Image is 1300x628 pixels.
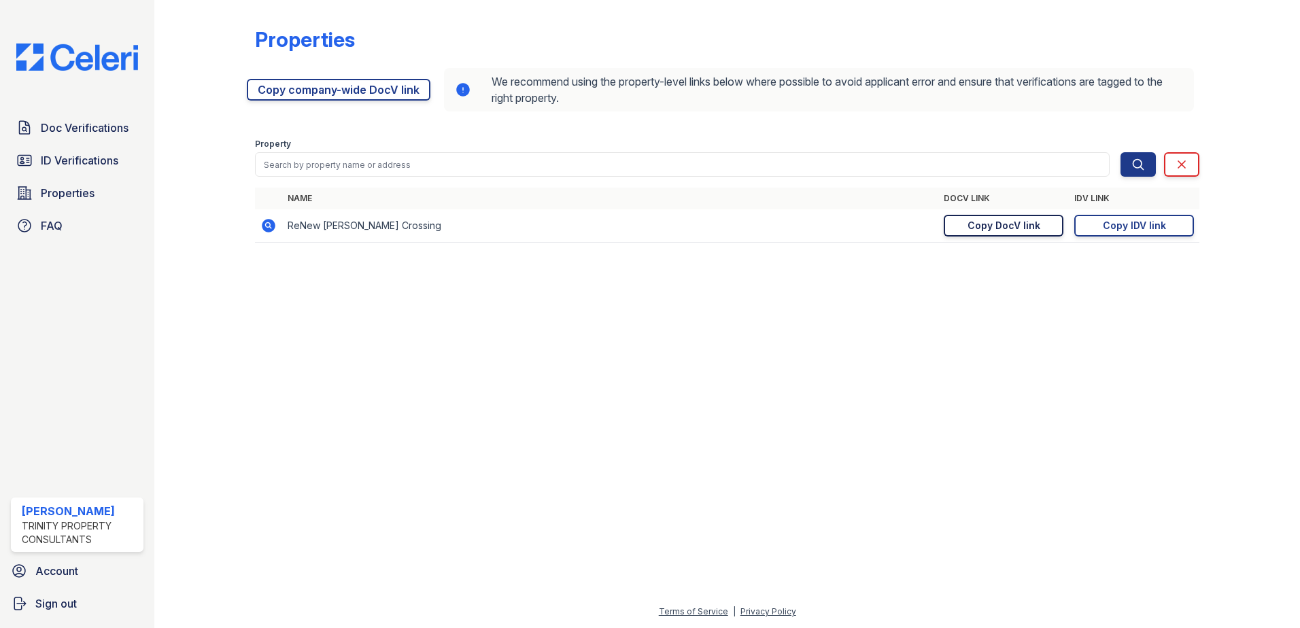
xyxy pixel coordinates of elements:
div: Copy IDV link [1103,219,1166,232]
a: Copy IDV link [1074,215,1194,237]
div: Properties [255,27,355,52]
th: Name [282,188,938,209]
div: | [733,606,736,616]
span: Sign out [35,595,77,612]
span: ID Verifications [41,152,118,169]
a: Copy DocV link [944,215,1063,237]
span: FAQ [41,217,63,234]
div: We recommend using the property-level links below where possible to avoid applicant error and ens... [444,68,1194,111]
div: [PERSON_NAME] [22,503,138,519]
input: Search by property name or address [255,152,1110,177]
a: Properties [11,179,143,207]
label: Property [255,139,291,150]
a: Account [5,557,149,585]
a: Copy company-wide DocV link [247,79,430,101]
a: Terms of Service [659,606,728,616]
div: Trinity Property Consultants [22,519,138,546]
th: DocV Link [938,188,1069,209]
img: CE_Logo_Blue-a8612792a0a2168367f1c8372b55b34899dd931a85d93a1a3d3e32e68fde9ad4.png [5,43,149,71]
a: ID Verifications [11,147,143,174]
a: Privacy Policy [740,606,796,616]
a: FAQ [11,212,143,239]
span: Account [35,563,78,579]
a: Doc Verifications [11,114,143,141]
th: IDV Link [1069,188,1199,209]
td: ReNew [PERSON_NAME] Crossing [282,209,938,243]
div: Copy DocV link [968,219,1040,232]
a: Sign out [5,590,149,617]
span: Properties [41,185,95,201]
span: Doc Verifications [41,120,129,136]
